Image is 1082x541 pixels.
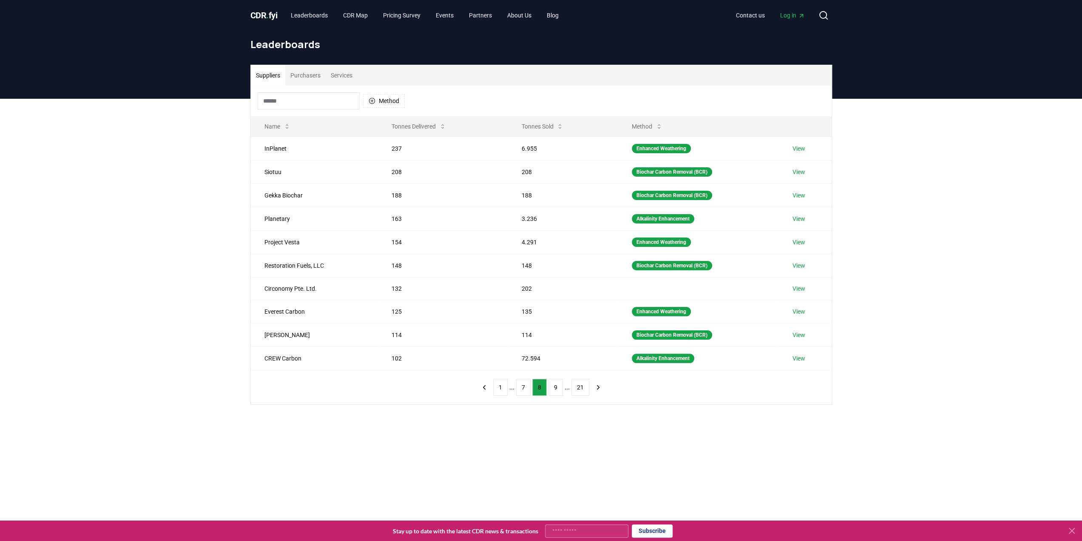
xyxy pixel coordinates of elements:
[632,167,712,177] div: Biochar Carbon Removal (BCR)
[508,160,618,183] td: 208
[477,379,491,396] button: previous page
[251,230,378,254] td: Project Vesta
[508,230,618,254] td: 4.291
[336,8,375,23] a: CDR Map
[378,300,508,323] td: 125
[251,346,378,370] td: CREW Carbon
[250,10,278,20] span: CDR fyi
[514,118,570,135] button: Tonnes Sold
[378,137,508,160] td: 237
[378,277,508,300] td: 132
[729,8,812,23] nav: Main
[632,261,712,270] div: Biochar Carbon Removal (BCR)
[792,261,805,270] a: View
[632,214,694,223] div: Alkalinity Enhancement
[548,379,563,396] button: 9
[508,300,618,323] td: 135
[251,65,285,86] button: Suppliers
[508,323,618,346] td: 114
[251,254,378,277] td: Restoration Fuels, LLC
[429,8,460,23] a: Events
[378,183,508,207] td: 188
[376,8,427,23] a: Pricing Survey
[792,331,805,339] a: View
[508,277,618,300] td: 202
[792,354,805,363] a: View
[792,307,805,316] a: View
[792,168,805,176] a: View
[251,160,378,183] td: Siotuu
[462,8,499,23] a: Partners
[378,323,508,346] td: 114
[540,8,565,23] a: Blog
[378,160,508,183] td: 208
[378,346,508,370] td: 102
[625,118,669,135] button: Method
[508,207,618,230] td: 3.236
[780,11,805,20] span: Log in
[251,323,378,346] td: [PERSON_NAME]
[326,65,358,86] button: Services
[632,354,694,363] div: Alkalinity Enhancement
[378,254,508,277] td: 148
[284,8,565,23] nav: Main
[508,346,618,370] td: 72.594
[266,10,269,20] span: .
[378,230,508,254] td: 154
[508,254,618,277] td: 148
[500,8,538,23] a: About Us
[250,9,278,21] a: CDR.fyi
[792,144,805,153] a: View
[729,8,772,23] a: Contact us
[516,379,531,396] button: 7
[773,8,812,23] a: Log in
[285,65,326,86] button: Purchasers
[508,137,618,160] td: 6.955
[493,379,508,396] button: 1
[508,183,618,207] td: 188
[284,8,335,23] a: Leaderboards
[251,277,378,300] td: Circonomy Pte. Ltd.
[632,144,691,153] div: Enhanced Weathering
[385,118,453,135] button: Tonnes Delivered
[251,300,378,323] td: Everest Carbon
[591,379,605,396] button: next page
[792,284,805,293] a: View
[251,183,378,207] td: Gekka Biochar
[632,307,691,316] div: Enhanced Weathering
[571,379,589,396] button: 21
[251,207,378,230] td: Planetary
[378,207,508,230] td: 163
[565,382,570,392] li: ...
[632,191,712,200] div: Biochar Carbon Removal (BCR)
[258,118,297,135] button: Name
[632,330,712,340] div: Biochar Carbon Removal (BCR)
[792,238,805,246] a: View
[363,94,405,108] button: Method
[792,191,805,200] a: View
[792,215,805,223] a: View
[532,379,547,396] button: 8
[509,382,514,392] li: ...
[251,137,378,160] td: InPlanet
[250,37,832,51] h1: Leaderboards
[632,238,691,247] div: Enhanced Weathering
